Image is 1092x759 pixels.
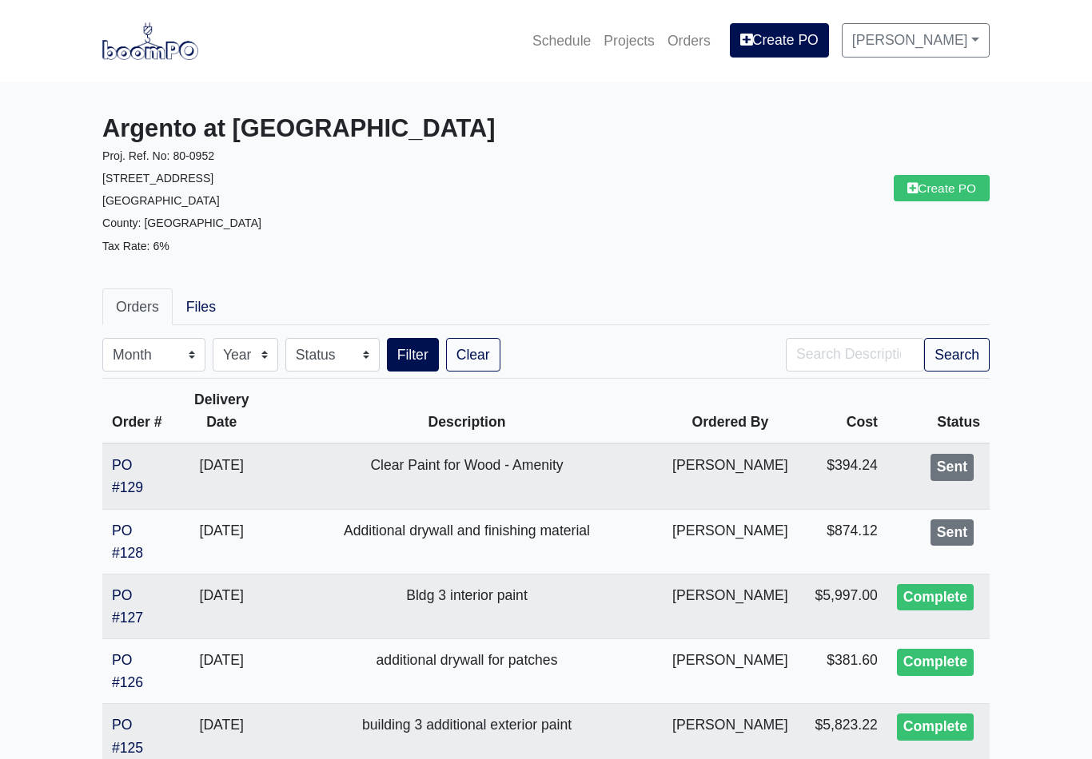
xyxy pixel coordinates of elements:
a: Create PO [894,175,990,201]
td: [DATE] [172,574,271,638]
h3: Argento at [GEOGRAPHIC_DATA] [102,114,534,144]
td: Bldg 3 interior paint [271,574,663,638]
td: Clear Paint for Wood - Amenity [271,443,663,509]
th: Order # [102,379,172,444]
th: Status [887,379,990,444]
div: Sent [931,519,974,546]
a: PO #128 [112,523,143,561]
small: Tax Rate: 6% [102,240,169,252]
td: [DATE] [172,443,271,509]
div: Complete [897,713,974,741]
td: [DATE] [172,639,271,704]
td: $394.24 [798,443,887,509]
small: [GEOGRAPHIC_DATA] [102,194,220,207]
td: additional drywall for patches [271,639,663,704]
div: Complete [897,584,974,611]
th: Ordered By [663,379,798,444]
button: Filter [387,338,439,372]
td: $874.12 [798,509,887,574]
small: County: [GEOGRAPHIC_DATA] [102,217,261,229]
a: PO #125 [112,717,143,755]
button: Search [924,338,990,372]
td: $381.60 [798,639,887,704]
small: Proj. Ref. No: 80-0952 [102,149,214,162]
td: [PERSON_NAME] [663,443,798,509]
a: PO #129 [112,457,143,495]
td: [DATE] [172,509,271,574]
a: Schedule [526,23,597,58]
a: Projects [597,23,661,58]
a: PO #126 [112,652,143,690]
th: Cost [798,379,887,444]
input: Search [786,338,924,372]
td: Additional drywall and finishing material [271,509,663,574]
td: [PERSON_NAME] [663,639,798,704]
a: Clear [446,338,500,372]
div: Complete [897,649,974,676]
a: Files [173,288,229,325]
a: Orders [661,23,717,58]
th: Delivery Date [172,379,271,444]
td: [PERSON_NAME] [663,574,798,638]
a: Orders [102,288,173,325]
a: [PERSON_NAME] [842,23,990,57]
img: boomPO [102,22,198,59]
div: Sent [931,454,974,481]
td: [PERSON_NAME] [663,509,798,574]
small: [STREET_ADDRESS] [102,172,213,185]
a: PO #127 [112,587,143,626]
a: Create PO [730,23,829,57]
th: Description [271,379,663,444]
td: $5,997.00 [798,574,887,638]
